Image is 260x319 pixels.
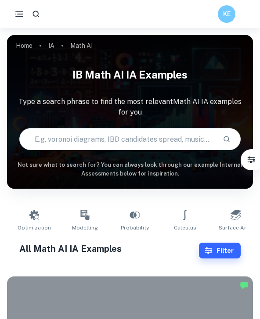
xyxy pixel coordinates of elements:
[16,39,32,52] a: Home
[242,151,260,168] button: Filter
[199,243,241,258] button: Filter
[219,132,234,147] button: Search
[218,5,235,23] button: KE
[20,127,216,151] input: E.g. voronoi diagrams, IBD candidates spread, music...
[70,41,93,50] p: Math AI
[7,63,253,86] h1: IB Math AI IA examples
[7,161,253,179] h6: Not sure what to search for? You can always look through our example Internal Assessments below f...
[7,97,253,118] p: Type a search phrase to find the most relevant Math AI IA examples for you
[19,242,199,255] h1: All Math AI IA Examples
[18,224,51,232] span: Optimization
[48,39,54,52] a: IA
[240,281,249,290] img: Marked
[219,224,253,232] span: Surface Area
[174,224,196,232] span: Calculus
[121,224,149,232] span: Probability
[72,224,98,232] span: Modelling
[222,9,232,19] h6: KE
